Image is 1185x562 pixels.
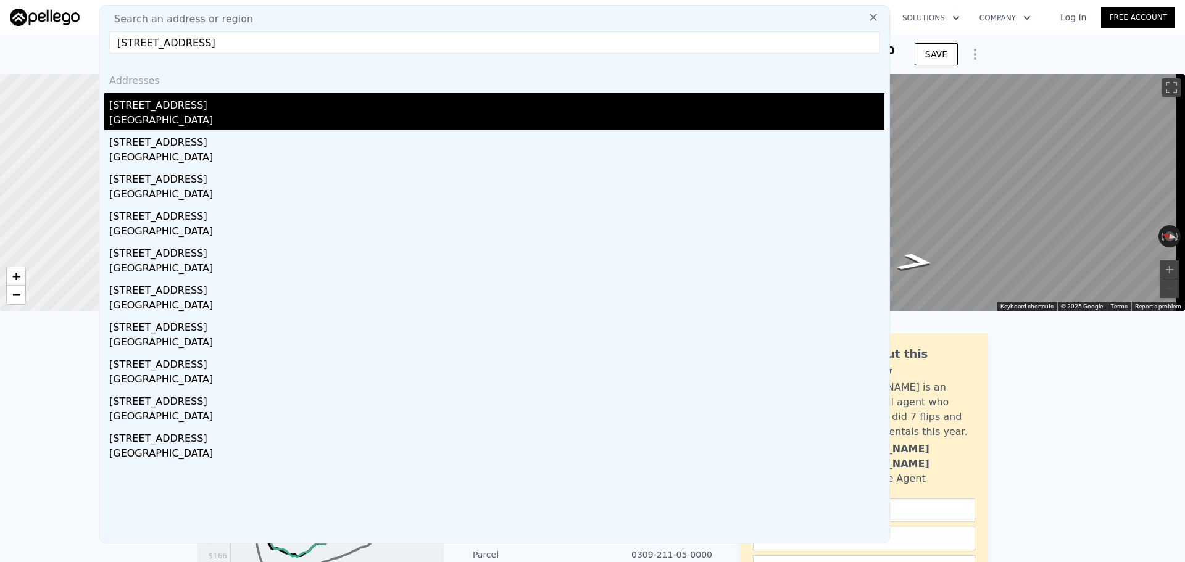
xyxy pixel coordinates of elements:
[1110,303,1128,310] a: Terms (opens in new tab)
[208,552,227,560] tspan: $166
[109,167,884,187] div: [STREET_ADDRESS]
[1162,78,1181,97] button: Toggle fullscreen view
[104,12,253,27] span: Search an address or region
[838,380,975,439] div: [PERSON_NAME] is an active local agent who personally did 7 flips and bought 3 rentals this year.
[12,287,20,302] span: −
[881,249,950,275] path: Go South, Knickerbocker Rd
[104,64,884,93] div: Addresses
[838,442,975,471] div: [PERSON_NAME] [PERSON_NAME]
[109,372,884,389] div: [GEOGRAPHIC_DATA]
[963,42,987,67] button: Show Options
[970,7,1041,29] button: Company
[109,241,884,261] div: [STREET_ADDRESS]
[1158,229,1181,244] button: Reset the view
[109,426,884,446] div: [STREET_ADDRESS]
[109,224,884,241] div: [GEOGRAPHIC_DATA]
[109,150,884,167] div: [GEOGRAPHIC_DATA]
[1046,11,1101,23] a: Log In
[109,335,884,352] div: [GEOGRAPHIC_DATA]
[7,267,25,286] a: Zoom in
[473,548,592,561] div: Parcel
[1000,302,1054,311] button: Keyboard shortcuts
[1160,260,1179,279] button: Zoom in
[1175,225,1181,247] button: Rotate clockwise
[10,9,80,26] img: Pellego
[109,409,884,426] div: [GEOGRAPHIC_DATA]
[7,286,25,304] a: Zoom out
[109,187,884,204] div: [GEOGRAPHIC_DATA]
[1101,7,1175,28] a: Free Account
[12,268,20,284] span: +
[109,298,884,315] div: [GEOGRAPHIC_DATA]
[109,204,884,224] div: [STREET_ADDRESS]
[592,548,712,561] div: 0309-211-05-0000
[1135,303,1181,310] a: Report a problem
[109,31,879,54] input: Enter an address, city, region, neighborhood or zip code
[109,315,884,335] div: [STREET_ADDRESS]
[1158,225,1165,247] button: Rotate counterclockwise
[838,345,975,380] div: Ask about this property
[109,113,884,130] div: [GEOGRAPHIC_DATA]
[892,7,970,29] button: Solutions
[109,93,884,113] div: [STREET_ADDRESS]
[208,536,227,545] tspan: $216
[1160,279,1179,298] button: Zoom out
[915,43,958,65] button: SAVE
[109,278,884,298] div: [STREET_ADDRESS]
[109,130,884,150] div: [STREET_ADDRESS]
[109,352,884,372] div: [STREET_ADDRESS]
[1061,303,1103,310] span: © 2025 Google
[109,446,884,463] div: [GEOGRAPHIC_DATA]
[109,389,884,409] div: [STREET_ADDRESS]
[109,261,884,278] div: [GEOGRAPHIC_DATA]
